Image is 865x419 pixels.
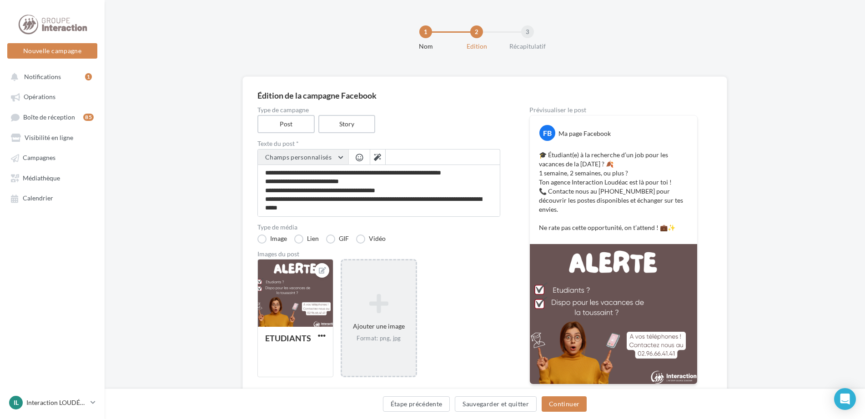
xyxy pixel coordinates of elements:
div: Images du post [257,251,500,257]
button: Continuer [542,396,587,412]
a: Médiathèque [5,170,99,186]
label: Type de média [257,224,500,230]
div: 1 [85,73,92,80]
div: Récapitulatif [498,42,557,51]
button: Champs personnalisés [258,150,348,165]
label: Lien [294,234,319,244]
a: Visibilité en ligne [5,129,99,145]
span: Notifications [24,73,61,80]
span: Campagnes [23,154,55,162]
button: Notifications 1 [5,68,96,85]
label: Texte du post * [257,140,500,147]
div: Édition de la campagne Facebook [257,91,712,100]
a: Opérations [5,88,99,105]
div: Edition [448,42,506,51]
label: Story [318,115,376,133]
div: Nom [397,42,455,51]
span: Médiathèque [23,174,60,182]
button: Nouvelle campagne [7,43,97,59]
button: Étape précédente [383,396,450,412]
div: 3 [521,25,534,38]
a: Boîte de réception85 [5,109,99,125]
div: Ma page Facebook [558,129,611,138]
a: Campagnes [5,149,99,165]
span: Calendrier [23,195,53,202]
a: IL Interaction LOUDÉAC [7,394,97,411]
label: Image [257,234,287,244]
div: 1 [419,25,432,38]
span: Boîte de réception [23,113,75,121]
div: Prévisualiser le post [529,107,698,113]
p: 🎓 Étudiant(e) à la recherche d’un job pour les vacances de la [DATE] ? 🍂 1 semaine, 2 semaines, o... [539,150,688,232]
a: Calendrier [5,190,99,206]
span: Champs personnalisés [265,153,332,161]
div: Open Intercom Messenger [834,388,856,410]
label: Post [257,115,315,133]
div: 85 [83,114,94,121]
button: Sauvegarder et quitter [455,396,537,412]
label: Type de campagne [257,107,500,113]
span: IL [14,398,19,407]
span: Visibilité en ligne [25,134,73,141]
div: 2 [470,25,483,38]
div: La prévisualisation est non-contractuelle [529,384,698,396]
span: Opérations [24,93,55,101]
div: ETUDIANTS [265,333,311,343]
div: FB [539,125,555,141]
p: Interaction LOUDÉAC [26,398,87,407]
label: GIF [326,234,349,244]
label: Vidéo [356,234,386,244]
